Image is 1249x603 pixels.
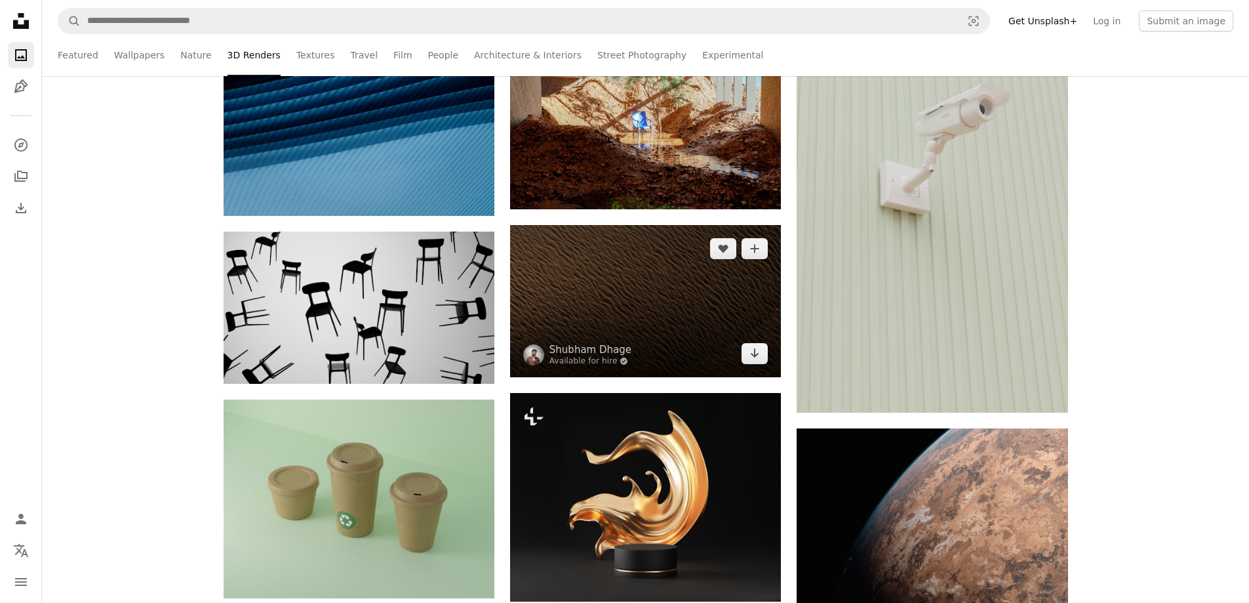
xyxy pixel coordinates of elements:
[8,42,34,68] a: Photos
[393,34,412,76] a: Film
[428,34,459,76] a: People
[510,6,781,209] img: A tree grows inside a modern, earthy structure.
[710,238,736,259] button: Like
[597,34,686,76] a: Street Photography
[702,34,763,76] a: Experimental
[8,537,34,564] button: Language
[549,343,631,356] a: Shubham Dhage
[797,216,1067,228] a: A security camera is mounted on a wall.
[1139,10,1233,31] button: Submit an image
[58,9,81,33] button: Search Unsplash
[510,393,781,602] img: Online shop or social media product presentation background
[8,8,34,37] a: Home — Unsplash
[510,491,781,503] a: Online shop or social media product presentation background
[296,34,335,76] a: Textures
[549,356,631,367] a: Available for hire
[224,400,494,598] img: Three recyclable cups sit on a light green surface.
[8,132,34,158] a: Explore
[8,506,34,532] a: Log in / Sign up
[58,34,98,76] a: Featured
[510,101,781,113] a: A tree grows inside a modern, earthy structure.
[224,302,494,314] a: Many black chairs are scattered on a white background.
[523,344,544,365] img: Go to Shubham Dhage's profile
[114,34,165,76] a: Wallpapers
[474,34,582,76] a: Architecture & Interiors
[8,195,34,221] a: Download History
[1085,10,1128,31] a: Log in
[58,8,990,34] form: Find visuals sitewide
[958,9,989,33] button: Visual search
[350,34,378,76] a: Travel
[1001,10,1085,31] a: Get Unsplash+
[8,73,34,100] a: Illustrations
[224,493,494,505] a: Three recyclable cups sit on a light green surface.
[510,225,781,377] img: Brown, textured surface with wavy patterns.
[797,31,1067,412] img: A security camera is mounted on a wall.
[8,569,34,595] button: Menu
[742,343,768,364] a: Download
[224,232,494,384] img: Many black chairs are scattered on a white background.
[8,163,34,190] a: Collections
[510,295,781,306] a: Brown, textured surface with wavy patterns.
[742,238,768,259] button: Add to Collection
[180,34,211,76] a: Nature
